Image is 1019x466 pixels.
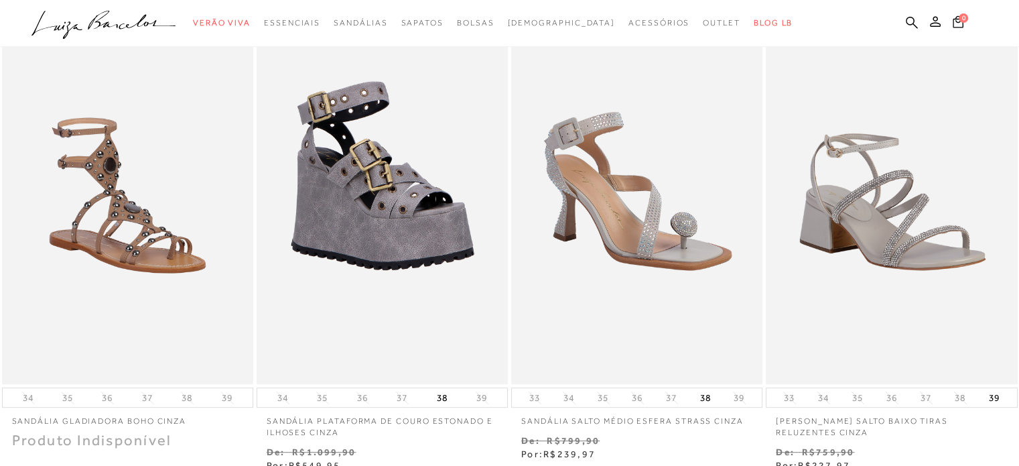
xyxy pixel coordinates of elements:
[193,11,251,36] a: categoryNavScreenReaderText
[780,392,799,404] button: 33
[730,392,748,404] button: 39
[543,449,596,459] span: R$239,97
[292,447,356,457] small: R$1.099,90
[695,388,714,407] button: 38
[628,11,689,36] a: categoryNavScreenReaderText
[814,392,833,404] button: 34
[703,18,740,27] span: Outlet
[178,392,196,404] button: 38
[507,18,615,27] span: [DEMOGRAPHIC_DATA]
[848,392,867,404] button: 35
[138,392,157,404] button: 37
[662,392,681,404] button: 37
[959,13,968,23] span: 0
[457,18,494,27] span: Bolsas
[19,392,38,404] button: 34
[193,18,251,27] span: Verão Viva
[521,435,540,446] small: De:
[353,392,372,404] button: 36
[393,392,411,404] button: 37
[985,388,1004,407] button: 39
[776,447,795,457] small: De:
[507,11,615,36] a: noSubCategoriesText
[754,18,793,27] span: BLOG LB
[2,408,253,427] a: Sandália gladiadora boho cinza
[951,392,969,404] button: 38
[98,392,117,404] button: 36
[949,15,967,33] button: 0
[401,18,443,27] span: Sapatos
[547,435,600,446] small: R$799,90
[273,392,292,404] button: 34
[754,11,793,36] a: BLOG LB
[594,392,612,404] button: 35
[801,447,854,457] small: R$759,90
[58,392,77,404] button: 35
[313,392,332,404] button: 35
[334,11,387,36] a: categoryNavScreenReaderText
[432,388,451,407] button: 38
[457,11,494,36] a: categoryNavScreenReaderText
[334,18,387,27] span: Sandálias
[521,449,596,459] span: Por:
[525,392,544,404] button: 33
[882,392,901,404] button: 36
[767,9,1016,382] img: Sandália salto baixo tiras reluzentes cinza
[472,392,491,404] button: 39
[916,392,935,404] button: 37
[511,408,762,427] a: Sandália salto médio esfera strass cinza
[703,11,740,36] a: categoryNavScreenReaderText
[258,9,506,382] img: SANDÁLIA PLATAFORMA DE COURO ESTONADO E ILHOSES CINZA
[3,9,252,382] img: Sandália gladiadora boho cinza
[766,408,1017,439] a: [PERSON_NAME] salto baixo tiras reluzentes cinza
[628,18,689,27] span: Acessórios
[628,392,647,404] button: 36
[12,432,172,449] span: Produto Indisponível
[264,18,320,27] span: Essenciais
[559,392,578,404] button: 34
[513,9,761,382] img: Sandália salto médio esfera strass cinza
[257,408,508,439] a: SANDÁLIA PLATAFORMA DE COURO ESTONADO E ILHOSES CINZA
[267,447,285,457] small: De:
[218,392,236,404] button: 39
[401,11,443,36] a: categoryNavScreenReaderText
[264,11,320,36] a: categoryNavScreenReaderText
